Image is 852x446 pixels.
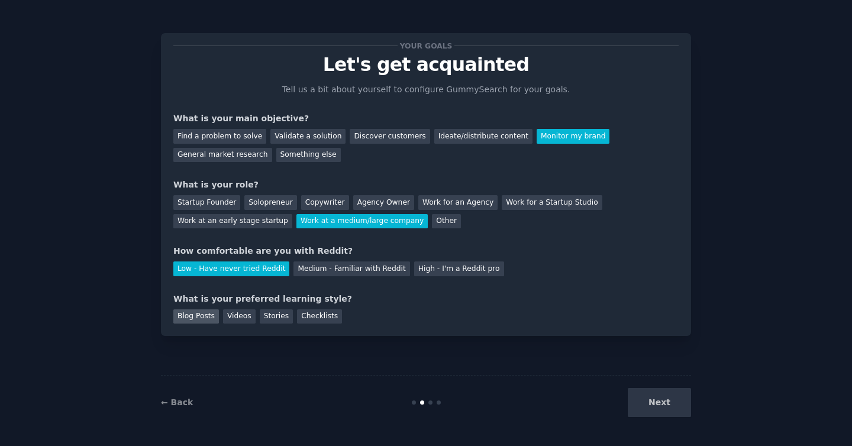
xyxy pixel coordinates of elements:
[353,195,414,210] div: Agency Owner
[244,195,296,210] div: Solopreneur
[173,129,266,144] div: Find a problem to solve
[173,309,219,324] div: Blog Posts
[161,397,193,407] a: ← Back
[502,195,602,210] div: Work for a Startup Studio
[173,112,679,125] div: What is your main objective?
[434,129,532,144] div: Ideate/distribute content
[301,195,349,210] div: Copywriter
[277,83,575,96] p: Tell us a bit about yourself to configure GummySearch for your goals.
[173,214,292,229] div: Work at an early stage startup
[296,214,428,229] div: Work at a medium/large company
[537,129,609,144] div: Monitor my brand
[293,261,409,276] div: Medium - Familiar with Reddit
[173,195,240,210] div: Startup Founder
[173,179,679,191] div: What is your role?
[297,309,342,324] div: Checklists
[173,245,679,257] div: How comfortable are you with Reddit?
[414,261,504,276] div: High - I'm a Reddit pro
[223,309,256,324] div: Videos
[173,148,272,163] div: General market research
[173,54,679,75] p: Let's get acquainted
[173,261,289,276] div: Low - Have never tried Reddit
[276,148,341,163] div: Something else
[398,40,454,52] span: Your goals
[432,214,461,229] div: Other
[260,309,293,324] div: Stories
[350,129,430,144] div: Discover customers
[418,195,498,210] div: Work for an Agency
[270,129,346,144] div: Validate a solution
[173,293,679,305] div: What is your preferred learning style?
